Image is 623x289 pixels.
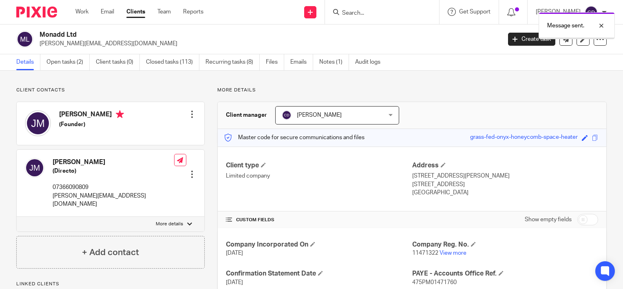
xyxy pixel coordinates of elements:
h4: Company Incorporated On [226,240,412,249]
h4: Address [412,161,598,170]
p: 07366090809 [53,183,174,191]
img: svg%3E [585,6,598,19]
span: 475PM01471760 [412,280,457,285]
p: More details [217,87,607,93]
a: Notes (1) [319,54,349,70]
img: svg%3E [25,158,44,178]
a: Audit logs [355,54,387,70]
h4: [PERSON_NAME] [59,110,124,120]
p: [PERSON_NAME][EMAIL_ADDRESS][DOMAIN_NAME] [40,40,496,48]
span: [DATE] [226,280,243,285]
a: Emails [290,54,313,70]
a: Email [101,8,114,16]
h3: Client manager [226,111,267,119]
a: Reports [183,8,203,16]
h4: Company Reg. No. [412,240,598,249]
a: Files [266,54,284,70]
span: [DATE] [226,250,243,256]
i: Primary [116,110,124,118]
h4: [PERSON_NAME] [53,158,174,167]
p: [STREET_ADDRESS][PERSON_NAME] [412,172,598,180]
div: grass-fed-onyx-honeycomb-space-heater [470,133,578,142]
a: Work [75,8,88,16]
p: Linked clients [16,281,205,287]
p: Client contacts [16,87,205,93]
p: [STREET_ADDRESS] [412,180,598,189]
img: Pixie [16,7,57,18]
h4: PAYE - Accounts Office Ref. [412,269,598,278]
span: [PERSON_NAME] [297,112,342,118]
h4: Client type [226,161,412,170]
h5: (Directo) [53,167,174,175]
h4: Confirmation Statement Date [226,269,412,278]
a: Client tasks (0) [96,54,140,70]
a: Create task [508,33,555,46]
p: Message sent. [547,22,584,30]
img: svg%3E [282,110,292,120]
label: Show empty fields [525,216,572,224]
p: Master code for secure communications and files [224,133,365,142]
a: Open tasks (2) [46,54,90,70]
p: Limited company [226,172,412,180]
a: Recurring tasks (8) [205,54,260,70]
h2: Monadd Ltd [40,31,404,39]
p: [PERSON_NAME][EMAIL_ADDRESS][DOMAIN_NAME] [53,192,174,209]
img: svg%3E [16,31,33,48]
a: Clients [126,8,145,16]
img: svg%3E [25,110,51,136]
h4: + Add contact [82,246,139,259]
h4: CUSTOM FIELDS [226,217,412,223]
a: Closed tasks (113) [146,54,199,70]
a: Details [16,54,40,70]
span: 11471322 [412,250,438,256]
a: View more [440,250,466,256]
p: [GEOGRAPHIC_DATA] [412,189,598,197]
p: More details [156,221,183,227]
a: Team [157,8,171,16]
h5: (Founder) [59,120,124,129]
